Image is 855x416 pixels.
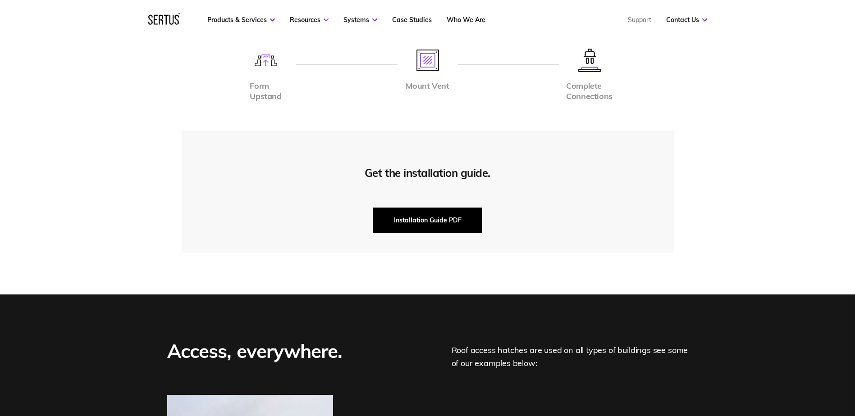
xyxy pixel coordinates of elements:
div: Form Upstand [250,81,281,101]
div: Complete Connections [566,81,613,101]
a: Case Studies [392,16,432,24]
div: Get the installation guide. [365,166,490,180]
iframe: Chat Widget [693,312,855,416]
button: Installation Guide PDF [373,208,482,233]
div: Access, everywhere. [167,339,347,370]
a: Resources [290,16,329,24]
div: Mount Vent [406,81,449,91]
div: Roof access hatches are used on all types of buildings see some of our examples below: [452,339,688,370]
a: Contact Us [666,16,707,24]
a: Support [628,16,651,24]
a: Who We Are [447,16,485,24]
a: Systems [343,16,377,24]
a: Products & Services [207,16,275,24]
